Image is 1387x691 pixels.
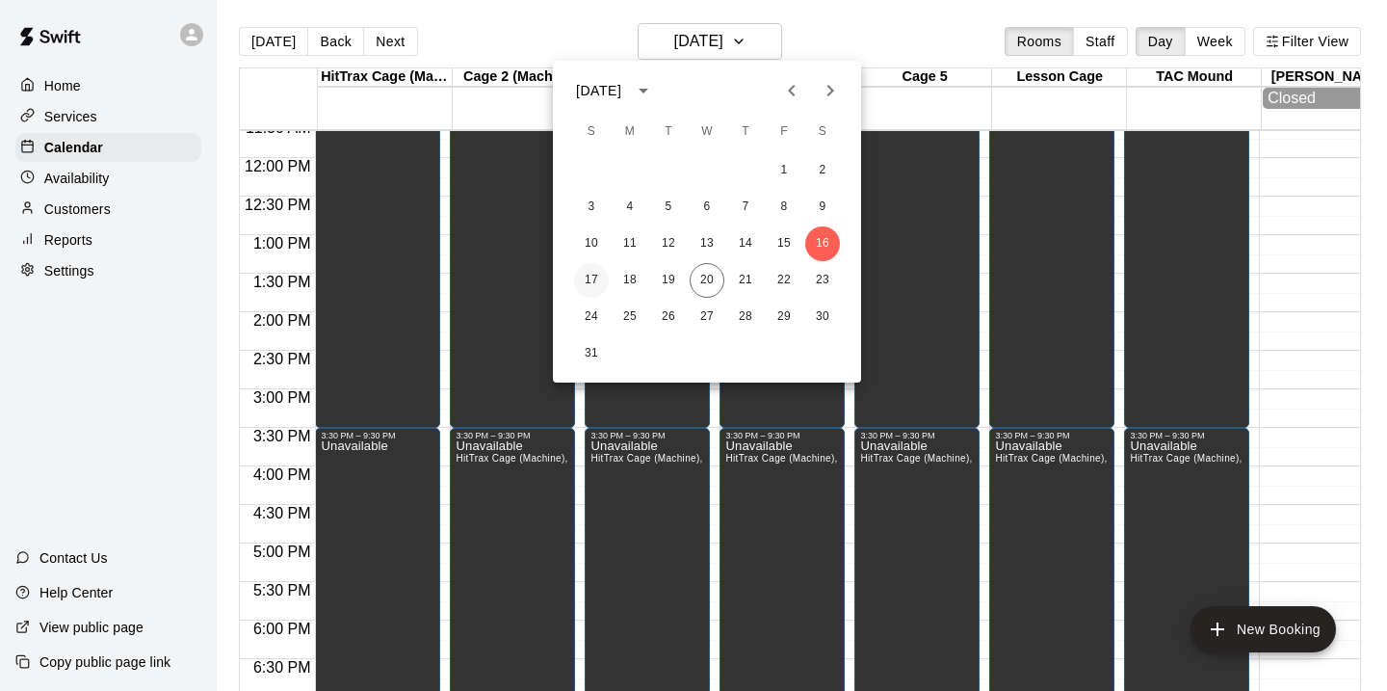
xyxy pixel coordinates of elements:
span: Monday [613,113,647,151]
button: 12 [651,226,686,261]
button: 31 [574,336,609,371]
button: 30 [805,300,840,334]
button: 29 [767,300,801,334]
button: 9 [805,190,840,225]
button: 15 [767,226,801,261]
span: Saturday [805,113,840,151]
span: Sunday [574,113,609,151]
div: [DATE] [576,81,621,101]
button: 25 [613,300,647,334]
span: Friday [767,113,801,151]
button: 1 [767,153,801,188]
button: 18 [613,263,647,298]
button: 28 [728,300,763,334]
span: Wednesday [690,113,724,151]
button: 22 [767,263,801,298]
span: Tuesday [651,113,686,151]
button: 23 [805,263,840,298]
button: 16 [805,226,840,261]
button: 26 [651,300,686,334]
button: 7 [728,190,763,225]
button: Previous month [772,71,811,110]
button: calendar view is open, switch to year view [627,74,660,107]
button: 3 [574,190,609,225]
button: 21 [728,263,763,298]
button: 13 [690,226,724,261]
span: Thursday [728,113,763,151]
button: 14 [728,226,763,261]
button: 17 [574,263,609,298]
button: 27 [690,300,724,334]
button: 8 [767,190,801,225]
button: 4 [613,190,647,225]
button: 19 [651,263,686,298]
button: 20 [690,263,724,298]
button: 5 [651,190,686,225]
button: 6 [690,190,724,225]
button: 10 [574,226,609,261]
button: 11 [613,226,647,261]
button: 2 [805,153,840,188]
button: 24 [574,300,609,334]
button: Next month [811,71,850,110]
